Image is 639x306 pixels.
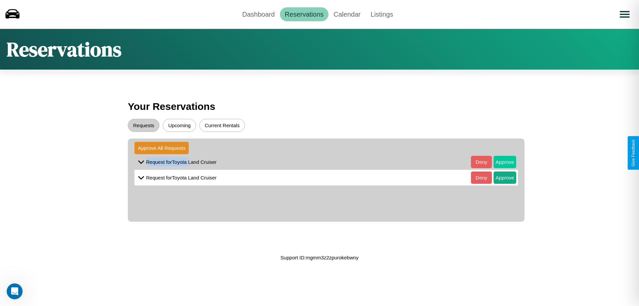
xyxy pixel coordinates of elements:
[328,7,365,21] a: Calendar
[128,98,511,116] h3: Your Reservations
[365,7,398,21] a: Listings
[128,119,159,132] button: Requests
[281,253,358,262] p: Support ID: mgmm3z2zpurokebwny
[494,171,516,184] button: Approve
[134,142,189,154] button: Approve All Requests
[199,119,245,132] button: Current Rentals
[631,140,636,166] div: Give Feedback
[146,157,217,166] p: Request for Toyota Land Cruiser
[163,119,196,132] button: Upcoming
[471,171,492,184] button: Deny
[7,283,23,299] iframe: Intercom live chat
[237,7,280,21] a: Dashboard
[146,173,217,182] p: Request for Toyota Land Cruiser
[494,156,516,168] button: Approve
[471,156,492,168] button: Deny
[615,5,634,24] button: Open menu
[7,36,121,63] h1: Reservations
[280,7,329,21] a: Reservations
